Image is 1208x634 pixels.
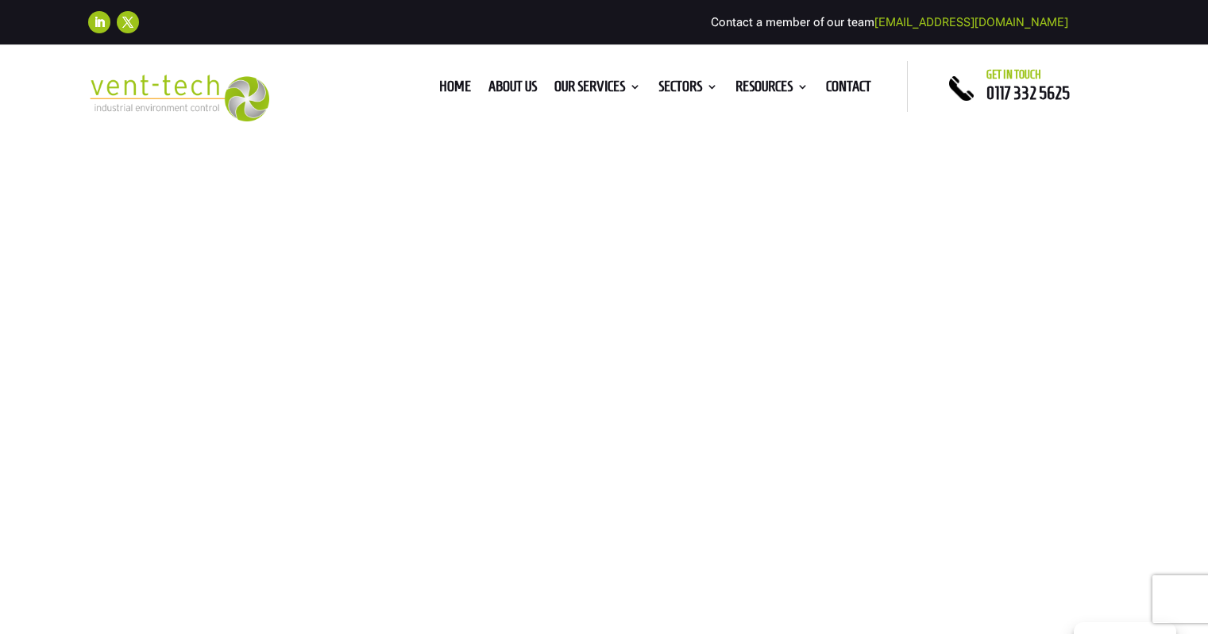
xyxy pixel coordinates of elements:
[439,81,471,98] a: Home
[117,11,139,33] a: Follow on X
[735,81,809,98] a: Resources
[711,15,1068,29] span: Contact a member of our team
[554,81,641,98] a: Our Services
[826,81,871,98] a: Contact
[488,81,537,98] a: About us
[874,15,1068,29] a: [EMAIL_ADDRESS][DOMAIN_NAME]
[88,11,110,33] a: Follow on LinkedIn
[88,75,270,121] img: 2023-09-27T08_35_16.549ZVENT-TECH---Clear-background
[986,83,1070,102] a: 0117 332 5625
[986,68,1041,81] span: Get in touch
[658,81,718,98] a: Sectors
